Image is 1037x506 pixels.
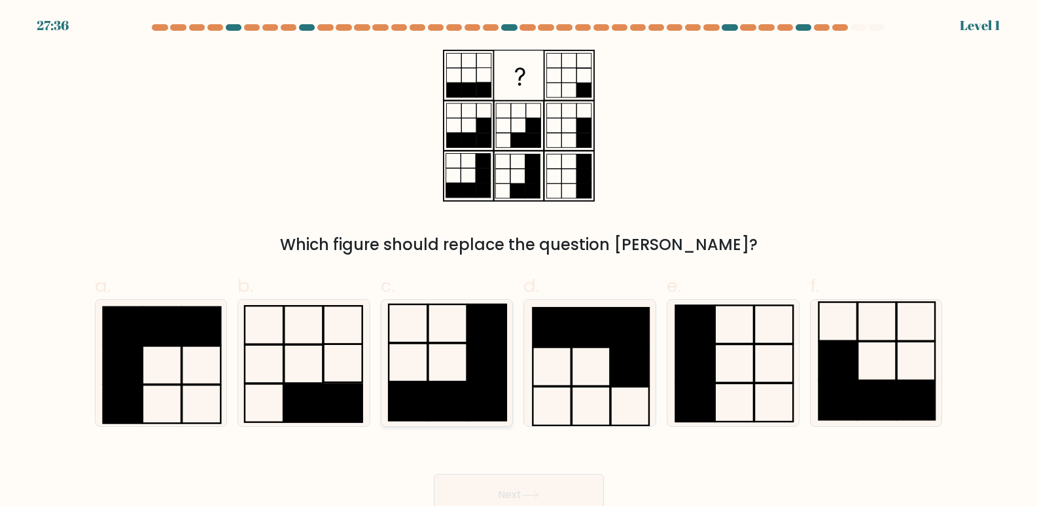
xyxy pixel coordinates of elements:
[960,16,1000,35] div: Level 1
[523,273,539,298] span: d.
[381,273,395,298] span: c.
[237,273,253,298] span: b.
[103,233,935,257] div: Which figure should replace the question [PERSON_NAME]?
[810,273,819,298] span: f.
[95,273,111,298] span: a.
[37,16,69,35] div: 27:36
[667,273,681,298] span: e.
